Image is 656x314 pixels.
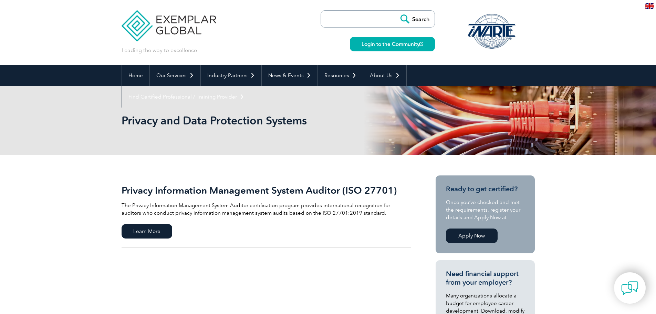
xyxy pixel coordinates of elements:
img: open_square.png [419,42,423,46]
input: Search [397,11,435,27]
img: contact-chat.png [621,280,638,297]
a: Privacy Information Management System Auditor (ISO 27701) The Privacy Information Management Syst... [122,175,411,247]
a: Resources [318,65,363,86]
a: Login to the Community [350,37,435,51]
a: About Us [363,65,406,86]
img: en [645,3,654,9]
a: Home [122,65,149,86]
h1: Privacy and Data Protection Systems [122,114,386,127]
a: Industry Partners [201,65,261,86]
a: News & Events [262,65,317,86]
a: Our Services [150,65,200,86]
span: Learn More [122,224,172,239]
a: Find Certified Professional / Training Provider [122,86,251,108]
p: The Privacy Information Management System Auditor certification program provides international re... [122,202,411,217]
h3: Need financial support from your employer? [446,270,524,287]
a: Apply Now [446,229,498,243]
p: Once you’ve checked and met the requirements, register your details and Apply Now at [446,199,524,221]
h2: Privacy Information Management System Auditor (ISO 27701) [122,185,411,196]
p: Leading the way to excellence [122,47,197,54]
h3: Ready to get certified? [446,185,524,193]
